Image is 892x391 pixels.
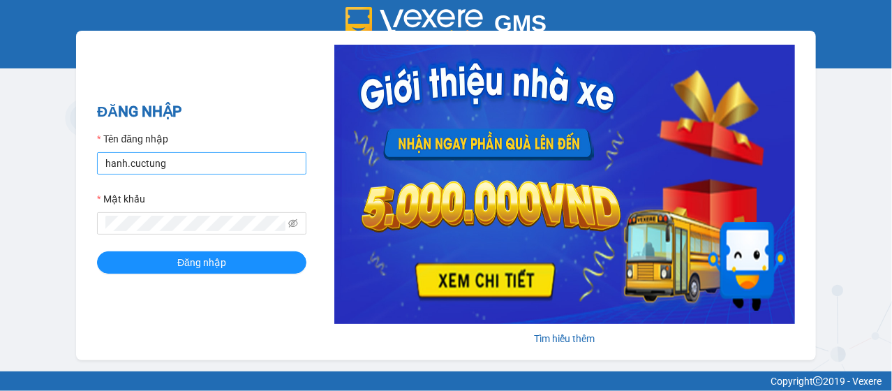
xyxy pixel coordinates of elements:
[813,376,823,386] span: copyright
[97,131,168,147] label: Tên đăng nhập
[10,374,882,389] div: Copyright 2019 - Vexere
[97,101,306,124] h2: ĐĂNG NHẬP
[177,255,226,270] span: Đăng nhập
[105,216,285,231] input: Mật khẩu
[288,219,298,228] span: eye-invisible
[334,45,795,324] img: banner-0
[334,331,795,346] div: Tìm hiểu thêm
[3,46,889,61] div: Hệ thống quản lý hàng hóa
[494,10,547,36] span: GMS
[97,191,145,207] label: Mật khẩu
[97,152,306,175] input: Tên đăng nhập
[97,251,306,274] button: Đăng nhập
[345,21,547,32] a: GMS
[345,7,484,38] img: logo 2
